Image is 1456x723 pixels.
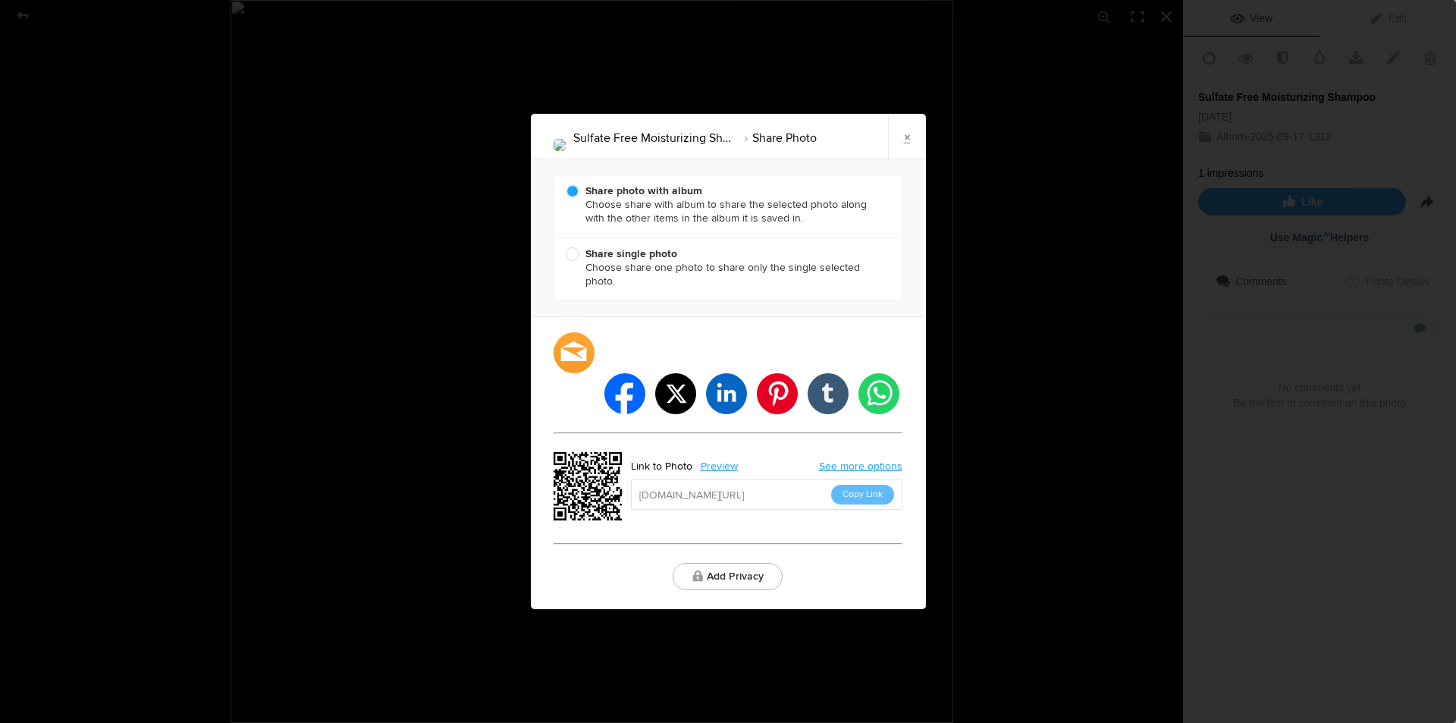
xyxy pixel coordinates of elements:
[655,373,696,414] li: twitter
[631,457,692,476] div: Link to Photo
[585,184,702,197] b: Share photo with album
[554,139,566,151] img: Sulfate_Free_Moisturizing_Shampoo.jpg
[736,125,817,151] li: Share Photo
[757,373,798,414] li: pinterest
[573,125,736,151] li: Sulfate Free Moisturizing Shampoo
[673,563,783,590] button: Add Privacy
[819,460,902,473] a: See more options
[566,184,883,225] span: Choose share with album to share the selected photo along with the other items in the album it is...
[554,452,626,525] div: https://slickpic.us/18395372EYTE
[692,457,749,476] a: Preview
[858,373,899,414] li: whatsapp
[888,114,926,159] a: ×
[808,373,849,414] li: tumblr
[604,373,645,414] li: facebook
[831,485,894,505] button: Copy Link
[706,373,747,414] li: linkedin
[566,247,883,288] span: Choose share one photo to share only the single selected photo.
[585,247,677,260] b: Share single photo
